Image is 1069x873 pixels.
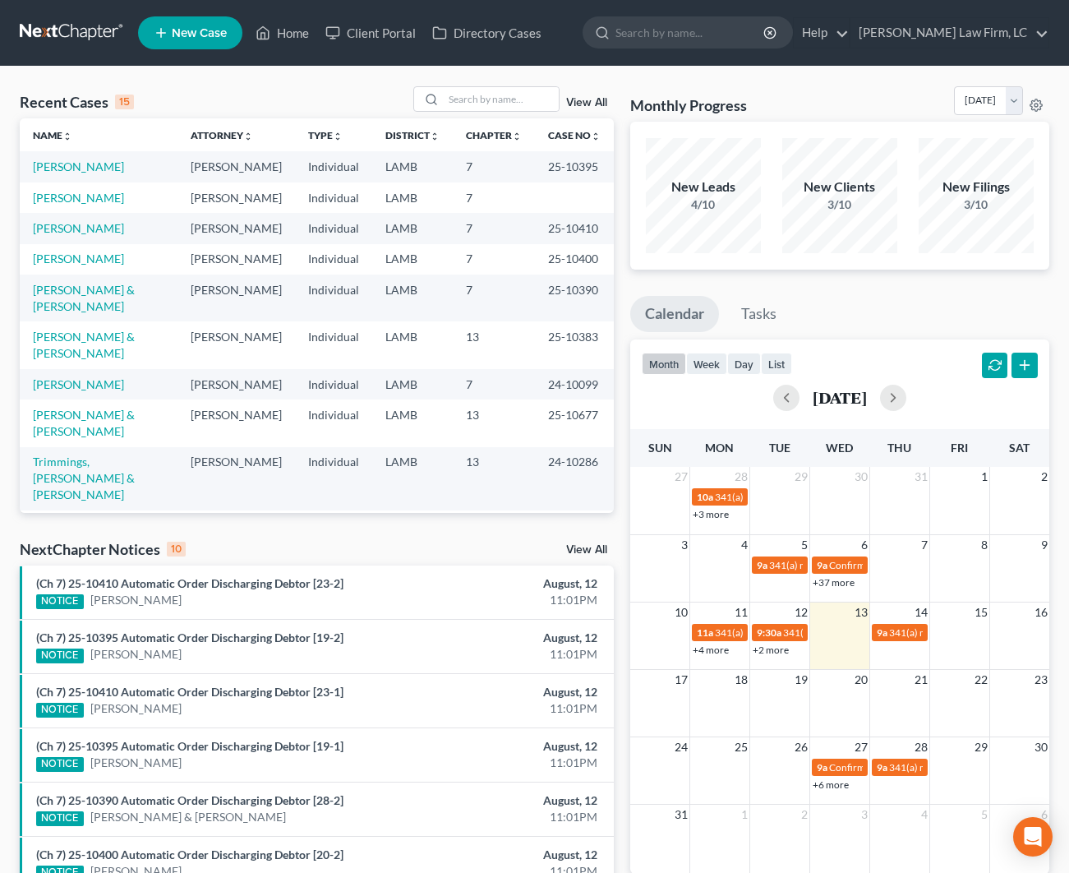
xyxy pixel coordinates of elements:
[33,283,135,313] a: [PERSON_NAME] & [PERSON_NAME]
[421,575,597,592] div: August, 12
[453,213,535,243] td: 7
[177,321,295,368] td: [PERSON_NAME]
[36,630,343,644] a: (Ch 7) 25-10395 Automatic Order Discharging Debtor [19-2]
[548,129,601,141] a: Case Nounfold_more
[680,535,689,555] span: 3
[466,129,522,141] a: Chapterunfold_more
[648,441,672,455] span: Sun
[535,275,614,321] td: 25-10390
[673,603,689,622] span: 10
[853,670,869,690] span: 20
[295,275,372,321] td: Individual
[36,594,84,609] div: NOTICE
[36,685,343,699] a: (Ch 7) 25-10410 Automatic Order Discharging Debtor [23-1]
[705,441,734,455] span: Mon
[247,18,317,48] a: Home
[673,737,689,757] span: 24
[642,353,686,375] button: month
[421,684,597,700] div: August, 12
[793,737,809,757] span: 26
[919,535,929,555] span: 7
[733,670,749,690] span: 18
[913,467,929,487] span: 31
[1009,441,1030,455] span: Sat
[177,447,295,510] td: [PERSON_NAME]
[1013,817,1053,857] div: Open Intercom Messenger
[535,213,614,243] td: 25-10410
[693,508,729,520] a: +3 more
[177,151,295,182] td: [PERSON_NAME]
[295,182,372,213] td: Individual
[453,321,535,368] td: 13
[453,447,535,510] td: 13
[33,129,72,141] a: Nameunfold_more
[630,296,719,332] a: Calendar
[33,252,124,266] a: [PERSON_NAME]
[979,467,989,487] span: 1
[385,129,440,141] a: Districtunfold_more
[853,467,869,487] span: 30
[913,603,929,622] span: 14
[295,510,372,541] td: Individual
[793,670,809,690] span: 19
[919,805,929,824] span: 4
[740,805,749,824] span: 1
[453,244,535,275] td: 7
[317,18,424,48] a: Client Portal
[512,132,522,141] i: unfold_more
[453,275,535,321] td: 7
[295,244,372,275] td: Individual
[782,178,897,196] div: New Clients
[733,603,749,622] span: 11
[697,626,713,639] span: 11a
[889,626,1048,639] span: 341(a) meeting for [PERSON_NAME]
[951,441,968,455] span: Fri
[333,132,343,141] i: unfold_more
[90,592,182,608] a: [PERSON_NAME]
[36,576,343,590] a: (Ch 7) 25-10410 Automatic Order Discharging Debtor [23-2]
[753,644,789,656] a: +2 more
[913,737,929,757] span: 28
[295,151,372,182] td: Individual
[177,369,295,400] td: [PERSON_NAME]
[90,755,182,771] a: [PERSON_NAME]
[726,296,791,332] a: Tasks
[177,510,295,541] td: [PERSON_NAME]
[853,737,869,757] span: 27
[887,441,911,455] span: Thu
[36,757,84,772] div: NOTICE
[782,196,897,213] div: 3/10
[191,129,253,141] a: Attorneyunfold_more
[36,649,84,663] div: NOTICE
[913,670,929,690] span: 21
[308,129,343,141] a: Typeunfold_more
[421,630,597,646] div: August, 12
[799,535,809,555] span: 5
[877,761,887,774] span: 9a
[421,646,597,663] div: 11:01PM
[33,408,135,438] a: [PERSON_NAME] & [PERSON_NAME]
[813,576,855,589] a: +37 more
[973,737,989,757] span: 29
[421,792,597,809] div: August, 12
[973,670,989,690] span: 22
[673,467,689,487] span: 27
[799,805,809,824] span: 2
[859,535,869,555] span: 6
[1039,535,1049,555] span: 9
[33,191,124,205] a: [PERSON_NAME]
[693,644,729,656] a: +4 more
[33,377,124,391] a: [PERSON_NAME]
[535,321,614,368] td: 25-10383
[295,400,372,446] td: Individual
[421,700,597,717] div: 11:01PM
[646,196,761,213] div: 4/10
[115,95,134,109] div: 15
[673,805,689,824] span: 31
[90,646,182,663] a: [PERSON_NAME]
[444,87,559,111] input: Search by name...
[919,196,1034,213] div: 3/10
[295,213,372,243] td: Individual
[372,321,453,368] td: LAMB
[793,603,809,622] span: 12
